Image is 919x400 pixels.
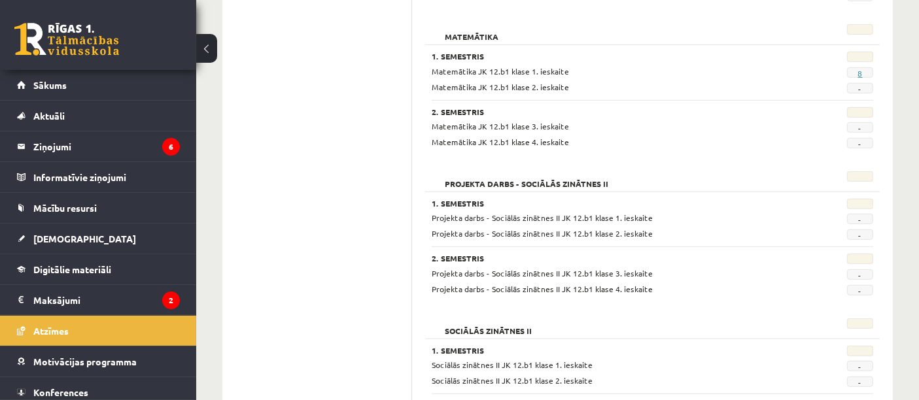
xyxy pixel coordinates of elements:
[17,224,180,254] a: [DEMOGRAPHIC_DATA]
[858,68,862,78] a: 8
[432,66,569,76] span: Matemātika JK 12.b1 klase 1. ieskaite
[432,284,653,294] span: Projekta darbs - Sociālās zinātnes II JK 12.b1 klase 4. ieskaite
[847,122,873,133] span: -
[432,228,653,239] span: Projekta darbs - Sociālās zinātnes II JK 12.b1 klase 2. ieskaite
[432,82,569,92] span: Matemātika JK 12.b1 klase 2. ieskaite
[17,316,180,346] a: Atzīmes
[33,325,69,337] span: Atzīmes
[847,361,873,371] span: -
[847,138,873,148] span: -
[847,214,873,224] span: -
[432,212,653,223] span: Projekta darbs - Sociālās zinātnes II JK 12.b1 klase 1. ieskaite
[847,229,873,240] span: -
[432,137,569,147] span: Matemātika JK 12.b1 klase 4. ieskaite
[17,70,180,100] a: Sākums
[33,356,137,367] span: Motivācijas programma
[162,138,180,156] i: 6
[17,101,180,131] a: Aktuāli
[17,131,180,161] a: Ziņojumi6
[33,162,180,192] legend: Informatīvie ziņojumi
[847,285,873,295] span: -
[33,202,97,214] span: Mācību resursi
[33,131,180,161] legend: Ziņojumi
[432,171,621,184] h2: Projekta darbs - Sociālās zinātnes II
[432,121,569,131] span: Matemātika JK 12.b1 klase 3. ieskaite
[432,268,653,278] span: Projekta darbs - Sociālās zinātnes II JK 12.b1 klase 3. ieskaite
[162,292,180,309] i: 2
[14,23,119,56] a: Rīgas 1. Tālmācības vidusskola
[847,376,873,387] span: -
[33,233,136,244] span: [DEMOGRAPHIC_DATA]
[432,52,796,61] h3: 1. Semestris
[17,162,180,192] a: Informatīvie ziņojumi
[432,24,512,37] h2: Matemātika
[17,285,180,315] a: Maksājumi2
[17,193,180,223] a: Mācību resursi
[847,269,873,280] span: -
[432,375,593,386] span: Sociālās zinātnes II JK 12.b1 klase 2. ieskaite
[432,107,796,116] h3: 2. Semestris
[33,263,111,275] span: Digitālie materiāli
[33,285,180,315] legend: Maksājumi
[17,254,180,284] a: Digitālie materiāli
[17,346,180,376] a: Motivācijas programma
[33,79,67,91] span: Sākums
[432,346,796,355] h3: 1. Semestris
[33,386,88,398] span: Konferences
[432,199,796,208] h3: 1. Semestris
[432,359,593,370] span: Sociālās zinātnes II JK 12.b1 klase 1. ieskaite
[432,318,545,331] h2: Sociālās zinātnes II
[432,254,796,263] h3: 2. Semestris
[847,83,873,93] span: -
[33,110,65,122] span: Aktuāli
